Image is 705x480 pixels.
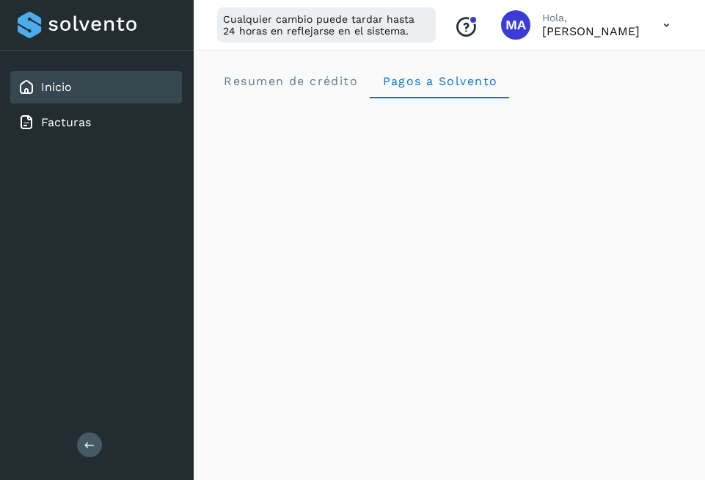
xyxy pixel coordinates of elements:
[381,74,497,88] span: Pagos a Solvento
[223,74,358,88] span: Resumen de crédito
[10,106,182,139] div: Facturas
[542,24,640,38] p: MARCO ANTONIO SALGADO
[41,115,91,129] a: Facturas
[10,71,182,103] div: Inicio
[542,12,640,24] p: Hola,
[217,7,436,43] div: Cualquier cambio puede tardar hasta 24 horas en reflejarse en el sistema.
[41,80,72,94] a: Inicio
